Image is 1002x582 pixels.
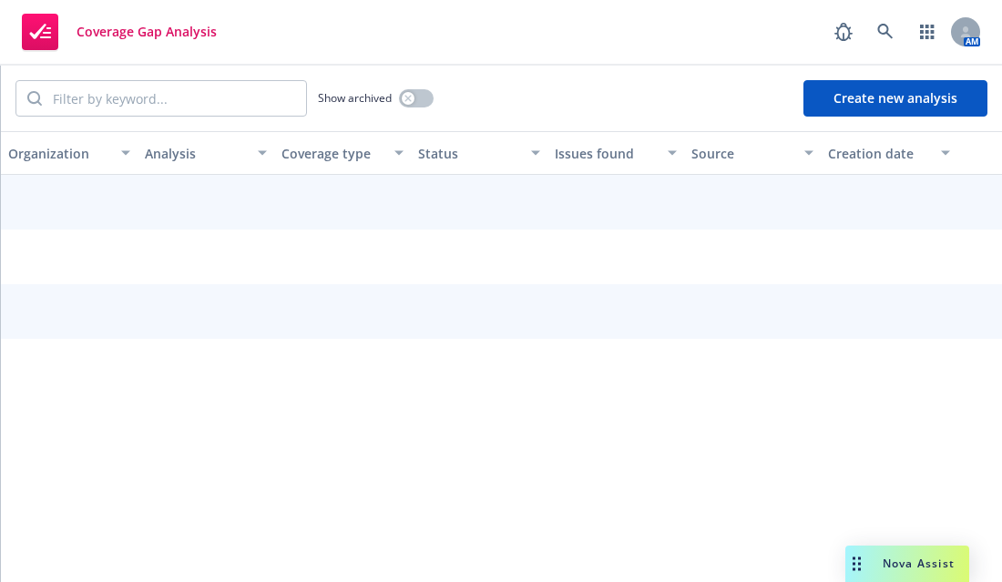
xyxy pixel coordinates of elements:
[418,144,520,163] div: Status
[555,144,657,163] div: Issues found
[883,556,955,571] span: Nova Assist
[909,14,946,50] a: Switch app
[825,14,862,50] a: Report a Bug
[411,131,547,175] button: Status
[803,80,987,117] button: Create new analysis
[318,90,392,106] span: Show archived
[77,25,217,39] span: Coverage Gap Analysis
[828,144,930,163] div: Creation date
[547,131,684,175] button: Issues found
[691,144,793,163] div: Source
[8,144,110,163] div: Organization
[684,131,821,175] button: Source
[138,131,274,175] button: Analysis
[1,131,138,175] button: Organization
[27,91,42,106] svg: Search
[821,131,957,175] button: Creation date
[274,131,411,175] button: Coverage type
[845,546,969,582] button: Nova Assist
[42,81,306,116] input: Filter by keyword...
[845,546,868,582] div: Drag to move
[281,144,383,163] div: Coverage type
[867,14,904,50] a: Search
[15,6,224,57] a: Coverage Gap Analysis
[145,144,247,163] div: Analysis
